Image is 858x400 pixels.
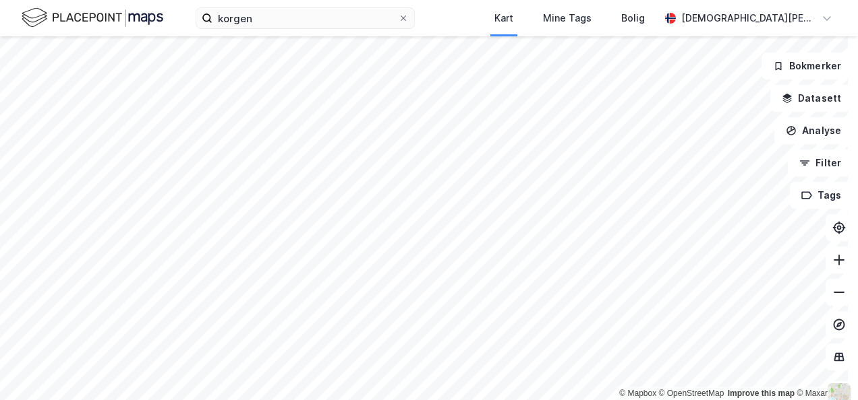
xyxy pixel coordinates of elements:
a: Improve this map [728,389,795,398]
div: Mine Tags [543,10,592,26]
a: Mapbox [619,389,656,398]
div: Kart [494,10,513,26]
button: Analyse [774,117,853,144]
div: [DEMOGRAPHIC_DATA][PERSON_NAME] [681,10,816,26]
div: Bolig [621,10,645,26]
button: Bokmerker [762,53,853,79]
input: Søk på adresse, matrikkel, gårdeiere, leietakere eller personer [212,8,398,28]
button: Filter [788,149,853,176]
button: Tags [790,182,853,209]
a: OpenStreetMap [659,389,724,398]
iframe: Chat Widget [791,335,858,400]
img: logo.f888ab2527a4732fd821a326f86c7f29.svg [22,6,163,30]
button: Datasett [770,85,853,112]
